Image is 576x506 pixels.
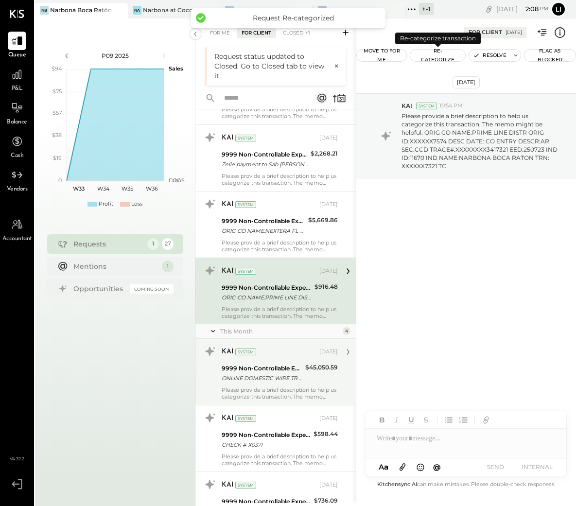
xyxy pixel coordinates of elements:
div: 9999 Non-Controllable Expenses:Other Income and Expenses:To Be Classified P&L [222,283,312,293]
text: $19 [53,155,62,161]
text: W34 [97,185,109,192]
div: For Me [205,28,235,38]
div: $736.09 [314,496,338,506]
div: Please provide a brief description to help us categorize this transaction. The memo might be help... [222,173,338,186]
div: KAI [222,347,233,357]
div: CHECK # X0371 [222,440,311,450]
p: Please provide a brief description to help us categorize this transaction. The memo might be help... [401,112,560,170]
div: Please provide a brief description to help us categorize this transaction. The memo might be help... [222,386,338,400]
div: Loss [131,200,142,208]
div: [DATE] [319,348,338,356]
a: Queue [0,32,34,60]
div: KAI [222,133,233,143]
div: Mentions [73,262,157,271]
a: Accountant [0,215,34,244]
text: W35 [122,185,133,192]
div: For Client [469,29,502,36]
div: Request status updated to Closed. Go to Closed tab to view it. [214,52,329,81]
div: [DATE] [319,134,338,142]
div: [DATE] [496,4,548,14]
div: Please provide a brief description to help us categorize this transaction. The memo might be help... [222,239,338,253]
text: Sales [169,65,183,72]
span: 10:54 PM [439,102,463,110]
div: [DATE] [319,415,338,422]
div: $2,268.21 [311,149,338,158]
button: @ [430,461,444,473]
div: ORIG CO NAME:NEXTERA FL ORIG ID:XXXXXX5101 DESC DATE:250723 CO ENTRY DESCR:ELECTRIC SEC:WEB TRACE... [222,226,305,236]
div: Narbona Boca Ratōn [50,6,112,14]
div: System [235,349,256,355]
div: KAI [222,414,233,423]
button: Re-Categorize [410,50,465,61]
button: Resolve [469,50,510,61]
div: System [235,415,256,422]
text: W33 [73,185,85,192]
div: 9999 Non-Controllable Expenses:Other Income and Expenses:To Be Classified P&L [222,150,308,159]
div: 1 [147,238,159,250]
button: Ordered List [457,414,470,426]
text: $75 [52,88,62,95]
div: Demo [328,6,347,14]
div: Zelle payment to Sab [PERSON_NAME] Group 2 JPM99bgqfs8x [222,159,308,169]
div: 9999 Non-Controllable Expenses:Other Income and Expenses:To Be Classified P&L [222,364,302,373]
button: Bold [376,414,388,426]
div: [DATE] [319,267,338,275]
div: Re-categorize transaction [395,33,481,44]
div: [DATE] [319,201,338,209]
div: Please provide a brief description to help us categorize this transaction. The memo might be help... [222,453,338,467]
div: 4 [343,327,350,335]
button: Strikethrough [419,414,432,426]
a: Balance [0,99,34,127]
button: Underline [405,414,418,426]
div: Closed [278,28,315,38]
button: Aa [376,462,391,472]
div: [DATE] [319,481,338,489]
div: copy link [484,4,494,14]
span: P&L [12,85,23,93]
div: ONLINE DOMESTIC WIRE TRANSFER VIA: POPULAR BANK/XXXXX8811 A/C: ABA/XXXXX2605 ORLANDO FL X2701 US ... [222,373,302,383]
div: $598.44 [314,429,338,439]
button: Unordered List [442,414,455,426]
text: Labor [169,177,183,184]
span: Accountant [2,235,32,244]
a: Cash [0,132,34,160]
span: Cash [11,152,23,160]
text: $57 [52,109,62,116]
div: Coming Soon [130,284,174,294]
div: System [235,268,256,275]
span: Vendors [7,185,28,194]
div: Request Re-categorized [210,14,376,22]
div: Na [133,6,141,15]
div: [DATE] [453,76,480,88]
div: For Client [237,28,276,38]
div: System [235,135,256,141]
div: KAI [222,480,233,490]
span: a [384,462,388,471]
text: $38 [52,132,62,139]
span: KAI [401,102,412,110]
button: Move to for me [357,50,406,61]
div: 9999 Non-Controllable Expenses:Other Income and Expenses:To Be Classified P&L [222,430,311,440]
div: $5,669.86 [308,215,338,225]
div: System [235,201,256,208]
div: ORIG CO NAME:PRIME LINE DISTR ORIG ID:XXXXXX7574 DESC DATE: CO ENTRY DESCR:AR SEC:CCD TRACE#:XXXX... [222,293,312,302]
div: This Month [220,327,340,335]
button: Li [551,1,566,17]
div: 1 [162,261,174,272]
a: P&L [0,65,34,93]
div: Please provide a brief description to help us categorize this transaction. The memo might be help... [222,306,338,319]
text: $94 [52,65,62,72]
a: Vendors [0,166,34,194]
div: Requests [73,239,142,249]
button: × [329,62,339,70]
div: $45,050.59 [305,363,338,372]
button: Flag as Blocker [524,50,576,61]
span: @ [433,462,441,471]
div: 27 [162,238,174,250]
div: Please provide a brief description to help us categorize this transaction. The memo might be help... [222,106,338,120]
div: KAI [222,200,233,209]
div: KAI [222,266,233,276]
div: NB [40,6,49,15]
div: Opportunities [73,284,125,294]
div: + -1 [419,3,434,15]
